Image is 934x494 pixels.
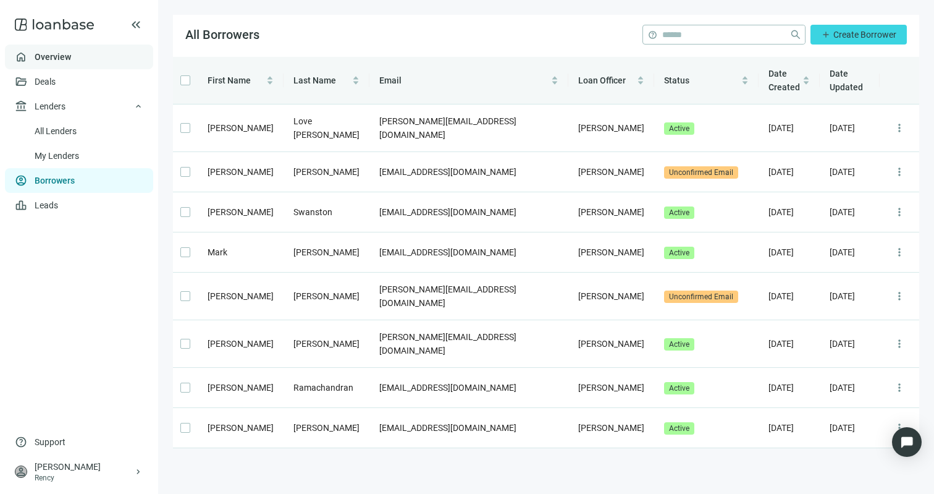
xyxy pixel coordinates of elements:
[893,206,906,218] span: more_vert
[892,427,922,457] div: Open Intercom Messenger
[664,382,694,394] span: Active
[578,123,644,133] span: [PERSON_NAME]
[664,75,689,85] span: Status
[293,167,360,177] span: [PERSON_NAME]
[890,162,909,182] button: more_vert
[830,69,863,92] span: Date Updated
[768,339,794,349] span: [DATE]
[293,207,332,217] span: Swanston
[890,286,909,306] button: more_vert
[293,75,336,85] span: Last Name
[208,75,251,85] span: First Name
[379,75,402,85] span: Email
[15,100,27,113] span: account_balance
[208,207,274,217] span: [PERSON_NAME]
[890,118,909,138] button: more_vert
[578,339,644,349] span: [PERSON_NAME]
[830,247,855,257] span: [DATE]
[890,418,909,438] button: more_vert
[664,166,738,179] span: Unconfirmed Email
[768,167,794,177] span: [DATE]
[15,466,27,478] span: person
[379,423,516,433] span: [EMAIL_ADDRESS][DOMAIN_NAME]
[893,422,906,434] span: more_vert
[768,69,800,92] span: Date Created
[664,247,694,259] span: Active
[293,116,360,140] span: Love [PERSON_NAME]
[35,176,75,185] a: Borrowers
[35,94,65,119] span: Lenders
[821,30,831,40] span: add
[830,423,855,433] span: [DATE]
[293,423,360,433] span: [PERSON_NAME]
[893,381,906,394] span: more_vert
[35,77,56,87] a: Deals
[293,383,353,393] span: Ramachandran
[648,30,657,40] span: help
[664,291,738,303] span: Unconfirmed Email
[379,383,516,393] span: [EMAIL_ADDRESS][DOMAIN_NAME]
[578,423,644,433] span: [PERSON_NAME]
[768,207,794,217] span: [DATE]
[664,422,694,435] span: Active
[768,123,794,133] span: [DATE]
[768,423,794,433] span: [DATE]
[208,423,274,433] span: [PERSON_NAME]
[208,291,274,301] span: [PERSON_NAME]
[578,167,644,177] span: [PERSON_NAME]
[379,207,516,217] span: [EMAIL_ADDRESS][DOMAIN_NAME]
[768,383,794,393] span: [DATE]
[379,284,516,308] span: [PERSON_NAME][EMAIL_ADDRESS][DOMAIN_NAME]
[893,246,906,258] span: more_vert
[830,339,855,349] span: [DATE]
[578,75,626,85] span: Loan Officer
[379,116,516,140] span: [PERSON_NAME][EMAIL_ADDRESS][DOMAIN_NAME]
[35,126,77,136] a: All Lenders
[890,378,909,398] button: more_vert
[208,123,274,133] span: [PERSON_NAME]
[208,383,274,393] span: [PERSON_NAME]
[379,167,516,177] span: [EMAIL_ADDRESS][DOMAIN_NAME]
[578,207,644,217] span: [PERSON_NAME]
[768,291,794,301] span: [DATE]
[830,207,855,217] span: [DATE]
[830,123,855,133] span: [DATE]
[578,383,644,393] span: [PERSON_NAME]
[893,290,906,302] span: more_vert
[833,30,896,40] span: Create Borrower
[578,291,644,301] span: [PERSON_NAME]
[293,339,360,349] span: [PERSON_NAME]
[664,338,694,351] span: Active
[379,247,516,257] span: [EMAIL_ADDRESS][DOMAIN_NAME]
[293,291,360,301] span: [PERSON_NAME]
[578,247,644,257] span: [PERSON_NAME]
[35,52,71,62] a: Overview
[35,151,79,161] a: My Lenders
[293,247,360,257] span: [PERSON_NAME]
[35,200,58,210] a: Leads
[208,339,274,349] span: [PERSON_NAME]
[893,122,906,134] span: more_vert
[890,242,909,262] button: more_vert
[379,332,516,356] span: [PERSON_NAME][EMAIL_ADDRESS][DOMAIN_NAME]
[893,338,906,350] span: more_vert
[35,461,133,473] div: [PERSON_NAME]
[15,436,27,448] span: help
[664,207,694,219] span: Active
[208,167,274,177] span: [PERSON_NAME]
[830,291,855,301] span: [DATE]
[133,101,143,111] span: keyboard_arrow_up
[830,167,855,177] span: [DATE]
[830,383,855,393] span: [DATE]
[890,334,909,354] button: more_vert
[810,25,907,45] button: addCreate Borrower
[35,436,65,448] span: Support
[893,166,906,178] span: more_vert
[768,247,794,257] span: [DATE]
[890,202,909,222] button: more_vert
[35,473,133,483] div: Rency
[208,247,227,257] span: Mark
[128,17,143,32] button: keyboard_double_arrow_left
[133,467,143,477] span: keyboard_arrow_right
